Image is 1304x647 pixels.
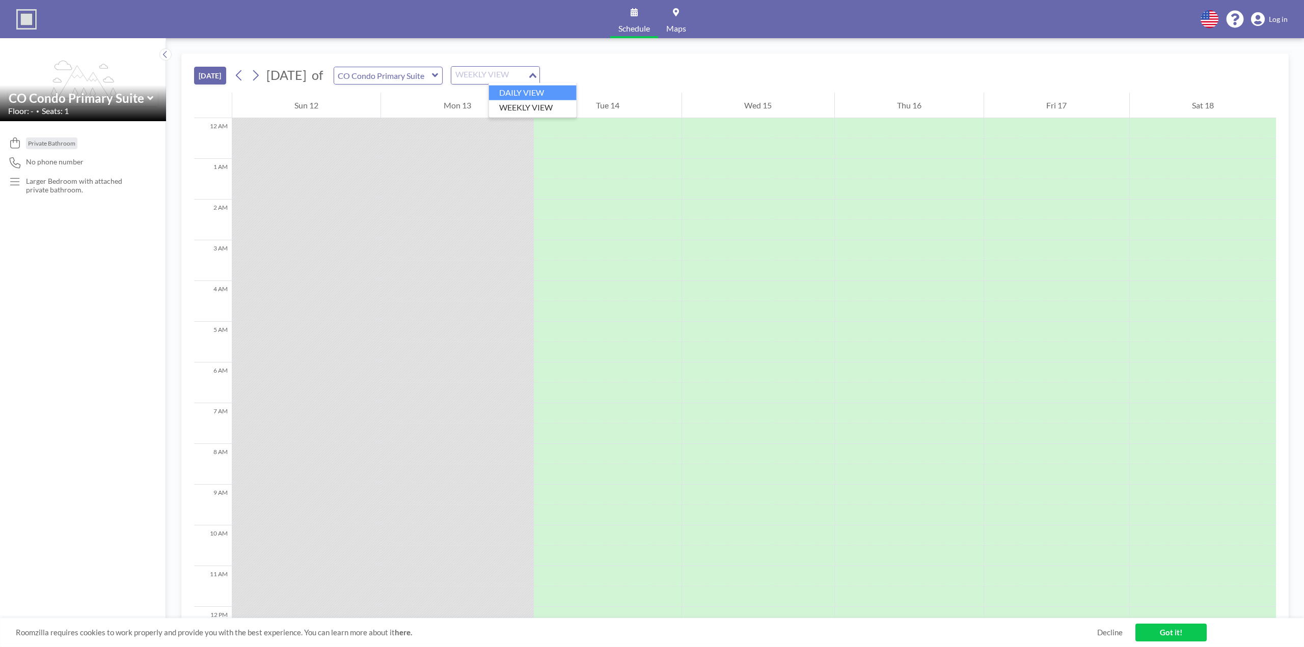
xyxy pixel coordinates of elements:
div: 6 AM [194,362,232,403]
li: DAILY VIEW [489,86,577,100]
span: Seats: 1 [42,106,69,116]
li: WEEKLY VIEW [489,100,577,115]
div: Wed 15 [682,93,834,118]
div: 3 AM [194,240,232,281]
a: Got it! [1135,624,1207,641]
div: 2 AM [194,200,232,240]
span: Roomzilla requires cookies to work properly and provide you with the best experience. You can lea... [16,628,1097,637]
div: 5 AM [194,322,232,362]
p: Larger Bedroom with attached private bathroom. [26,177,146,194]
div: Search for option [451,67,539,84]
a: Log in [1251,12,1288,26]
span: Schedule [618,24,650,33]
div: Sat 18 [1130,93,1276,118]
div: Thu 16 [835,93,984,118]
span: • [36,108,39,115]
div: 8 AM [194,444,232,485]
div: Sun 12 [232,93,381,118]
span: of [312,67,323,83]
a: Decline [1097,628,1123,637]
div: 10 AM [194,525,232,566]
div: 4 AM [194,281,232,322]
span: [DATE] [266,67,307,82]
div: 1 AM [194,159,232,200]
input: CO Condo Primary Suite [334,67,432,84]
div: Fri 17 [984,93,1129,118]
span: Floor: - [8,106,34,116]
div: Tue 14 [534,93,682,118]
img: organization-logo [16,9,37,30]
div: Mon 13 [381,93,533,118]
span: No phone number [26,157,84,166]
div: 7 AM [194,403,232,444]
div: 12 AM [194,118,232,159]
span: Private Bathroom [28,139,75,147]
input: Search for option [452,69,527,82]
button: [DATE] [194,67,226,85]
a: here. [395,628,412,637]
span: Log in [1269,15,1288,24]
span: Maps [666,24,686,33]
div: 11 AM [194,566,232,607]
div: 9 AM [194,485,232,525]
input: CO Condo Primary Suite [9,91,147,105]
